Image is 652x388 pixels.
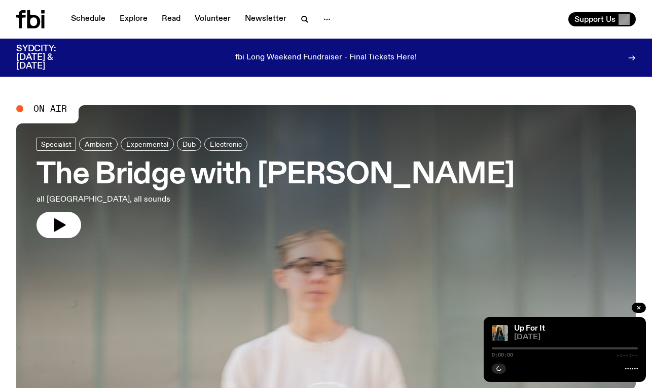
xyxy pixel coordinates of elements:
[574,15,615,24] span: Support Us
[79,138,118,151] a: Ambient
[492,352,513,358] span: 0:00:00
[210,140,242,148] span: Electronic
[514,325,545,333] a: Up For It
[617,352,638,358] span: -:--:--
[204,138,247,151] a: Electronic
[16,45,81,71] h3: SYDCITY: [DATE] & [DATE]
[114,12,154,26] a: Explore
[41,140,71,148] span: Specialist
[37,161,515,189] h3: The Bridge with [PERSON_NAME]
[492,325,508,341] img: Ify - a Brown Skin girl with black braided twists, looking up to the side with her tongue stickin...
[126,140,168,148] span: Experimental
[37,138,515,238] a: The Bridge with [PERSON_NAME]all [GEOGRAPHIC_DATA], all sounds
[85,140,112,148] span: Ambient
[235,53,417,62] p: fbi Long Weekend Fundraiser - Final Tickets Here!
[183,140,196,148] span: Dub
[37,138,76,151] a: Specialist
[177,138,201,151] a: Dub
[239,12,293,26] a: Newsletter
[121,138,174,151] a: Experimental
[33,104,67,113] span: On Air
[37,193,296,206] p: all [GEOGRAPHIC_DATA], all sounds
[568,12,636,26] button: Support Us
[514,334,638,341] span: [DATE]
[189,12,237,26] a: Volunteer
[156,12,187,26] a: Read
[65,12,112,26] a: Schedule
